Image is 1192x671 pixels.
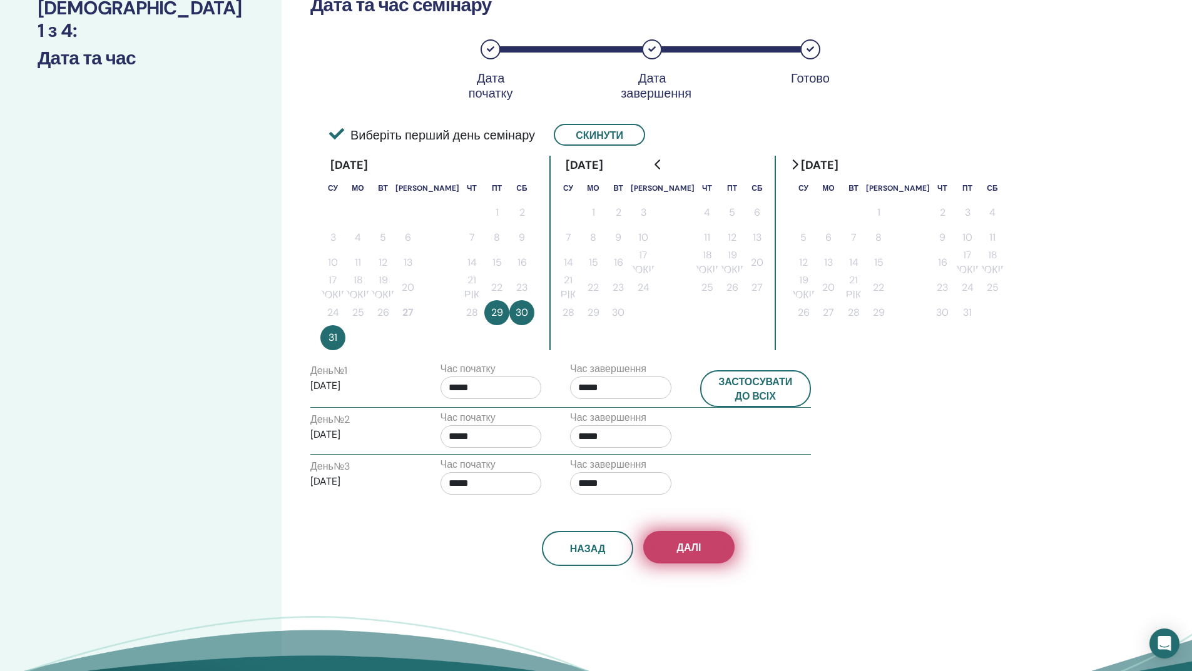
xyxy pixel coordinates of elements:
[641,206,646,219] font: 3
[822,183,834,193] font: Мо
[334,413,350,426] font: №2
[841,175,866,200] th: Вівторок
[310,460,334,473] font: День
[726,281,738,294] font: 26
[345,175,370,200] th: Понеділок
[936,306,949,319] font: 30
[563,183,573,193] font: Су
[581,175,606,200] th: Понеділок
[516,306,528,319] font: 30
[849,256,858,269] font: 14
[563,306,574,319] font: 28
[378,183,388,193] font: Вт
[334,460,350,473] font: №3
[310,364,334,377] font: День
[638,281,649,294] font: 24
[466,306,478,319] font: 28
[866,175,930,200] th: Середа
[930,175,955,200] th: Четвер
[491,281,502,294] font: 22
[554,124,645,146] button: Скинути
[615,231,621,244] font: 9
[798,306,810,319] font: 26
[441,362,496,375] font: Час початку
[875,231,882,244] font: 8
[613,281,624,294] font: 23
[631,183,695,193] font: [PERSON_NAME]
[592,206,595,219] font: 1
[702,183,712,193] font: Чт
[638,231,648,244] font: 10
[751,183,762,193] font: Сб
[980,175,1005,200] th: Субота
[799,256,808,269] font: 12
[350,127,535,143] font: Виберіть перший день семінару
[989,231,996,244] font: 11
[459,175,484,200] th: Четвер
[492,183,502,193] font: Пт
[873,281,884,294] font: 22
[791,70,830,86] font: Готово
[825,231,832,244] font: 6
[73,18,77,43] font: :
[570,362,646,375] font: Час завершення
[467,256,477,269] font: 14
[613,183,623,193] font: Вт
[965,206,970,219] font: 3
[469,70,513,101] font: Дата початку
[492,256,502,269] font: 15
[491,306,503,319] font: 29
[469,231,475,244] font: 7
[310,379,340,392] font: [DATE]
[352,306,364,319] font: 25
[377,306,389,319] font: 26
[588,281,599,294] font: 22
[751,256,763,269] font: 20
[590,231,596,244] font: 8
[848,183,858,193] font: Вт
[517,256,527,269] font: 16
[851,231,857,244] font: 7
[496,206,499,219] font: 1
[402,306,414,319] font: 27
[800,231,807,244] font: 5
[404,256,412,269] font: 13
[785,152,805,177] button: Перейти до наступного місяця
[328,183,338,193] font: Су
[556,175,581,200] th: Неділя
[718,375,792,403] font: Застосувати до всіх
[677,541,701,554] font: Далі
[816,175,841,200] th: Понеділок
[587,183,599,193] font: Мо
[1149,628,1179,658] div: Відкрити Intercom Messenger
[938,256,947,269] font: 16
[704,231,710,244] font: 11
[643,531,735,563] button: Далі
[822,281,835,294] font: 20
[327,306,339,319] font: 24
[320,175,345,200] th: Неділя
[801,158,838,173] font: [DATE]
[937,183,947,193] font: Чт
[955,175,980,200] th: П'ятниця
[330,158,368,173] font: [DATE]
[370,175,395,200] th: Вівторок
[939,231,945,244] font: 9
[334,364,347,377] font: №1
[621,70,691,101] font: Дата завершення
[751,281,763,294] font: 27
[516,281,527,294] font: 23
[494,231,500,244] font: 8
[874,256,884,269] font: 15
[614,256,623,269] font: 16
[395,183,459,193] font: [PERSON_NAME]
[441,411,496,424] font: Час початку
[873,306,885,319] font: 29
[848,306,860,319] font: 28
[962,183,972,193] font: Пт
[754,206,760,219] font: 6
[379,256,387,269] font: 12
[791,175,816,200] th: Неділя
[963,306,972,319] font: 31
[570,458,646,471] font: Час завершення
